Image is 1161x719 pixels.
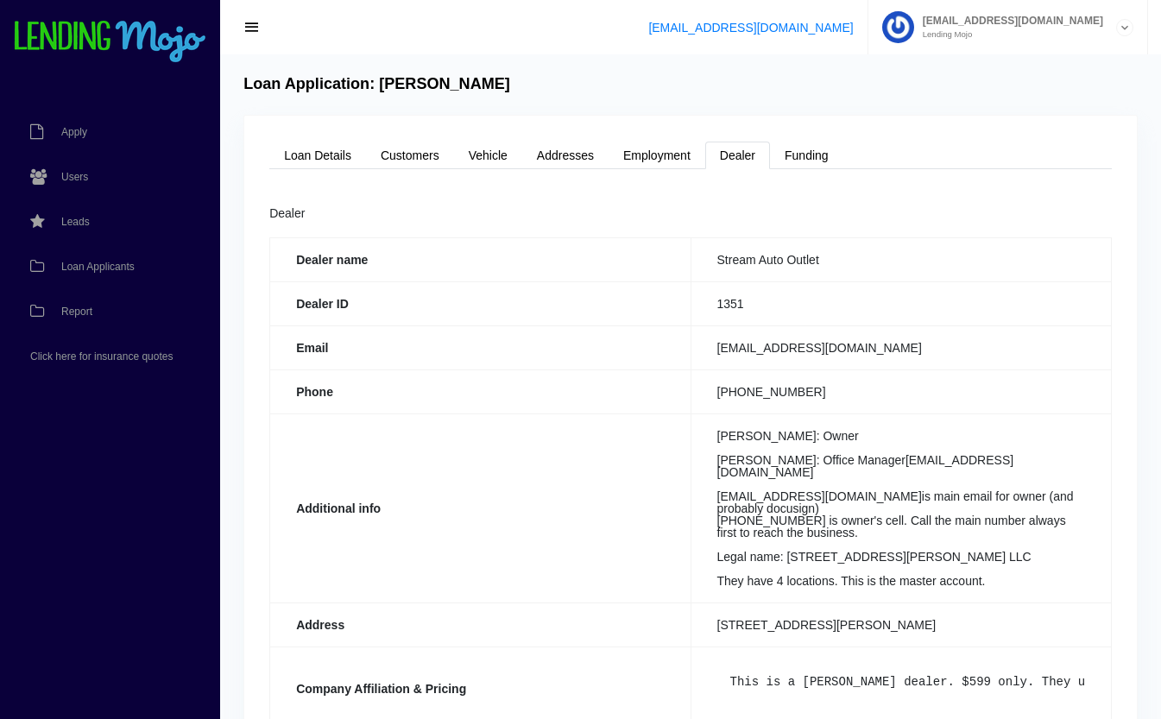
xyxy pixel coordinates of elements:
[691,237,1111,281] td: Stream Auto Outlet
[61,306,92,317] span: Report
[914,30,1103,39] small: Lending Mojo
[691,602,1111,646] td: [STREET_ADDRESS][PERSON_NAME]
[770,142,843,169] a: Funding
[13,21,207,64] img: logo-small.png
[705,142,770,169] a: Dealer
[270,325,691,369] th: Email
[269,204,1112,224] div: Dealer
[648,21,853,35] a: [EMAIL_ADDRESS][DOMAIN_NAME]
[61,172,88,182] span: Users
[691,369,1111,413] td: [PHONE_NUMBER]
[366,142,454,169] a: Customers
[30,351,173,362] span: Click here for insurance quotes
[691,281,1111,325] td: 1351
[270,602,691,646] th: Address
[522,142,609,169] a: Addresses
[270,237,691,281] th: Dealer name
[454,142,522,169] a: Vehicle
[691,325,1111,369] td: [EMAIL_ADDRESS][DOMAIN_NAME]
[270,413,691,602] th: Additional info
[269,142,366,169] a: Loan Details
[270,369,691,413] th: Phone
[61,262,135,272] span: Loan Applicants
[914,16,1103,26] span: [EMAIL_ADDRESS][DOMAIN_NAME]
[61,127,87,137] span: Apply
[717,663,1085,701] pre: This is a [PERSON_NAME] dealer. $599 only. They use Cort's warranty.
[691,413,1111,602] td: [PERSON_NAME]: Owner [PERSON_NAME]: Office Manager [EMAIL_ADDRESS][DOMAIN_NAME] [EMAIL_ADDRESS][D...
[882,11,914,43] img: Profile image
[243,75,510,94] h4: Loan Application: [PERSON_NAME]
[61,217,90,227] span: Leads
[609,142,705,169] a: Employment
[270,281,691,325] th: Dealer ID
